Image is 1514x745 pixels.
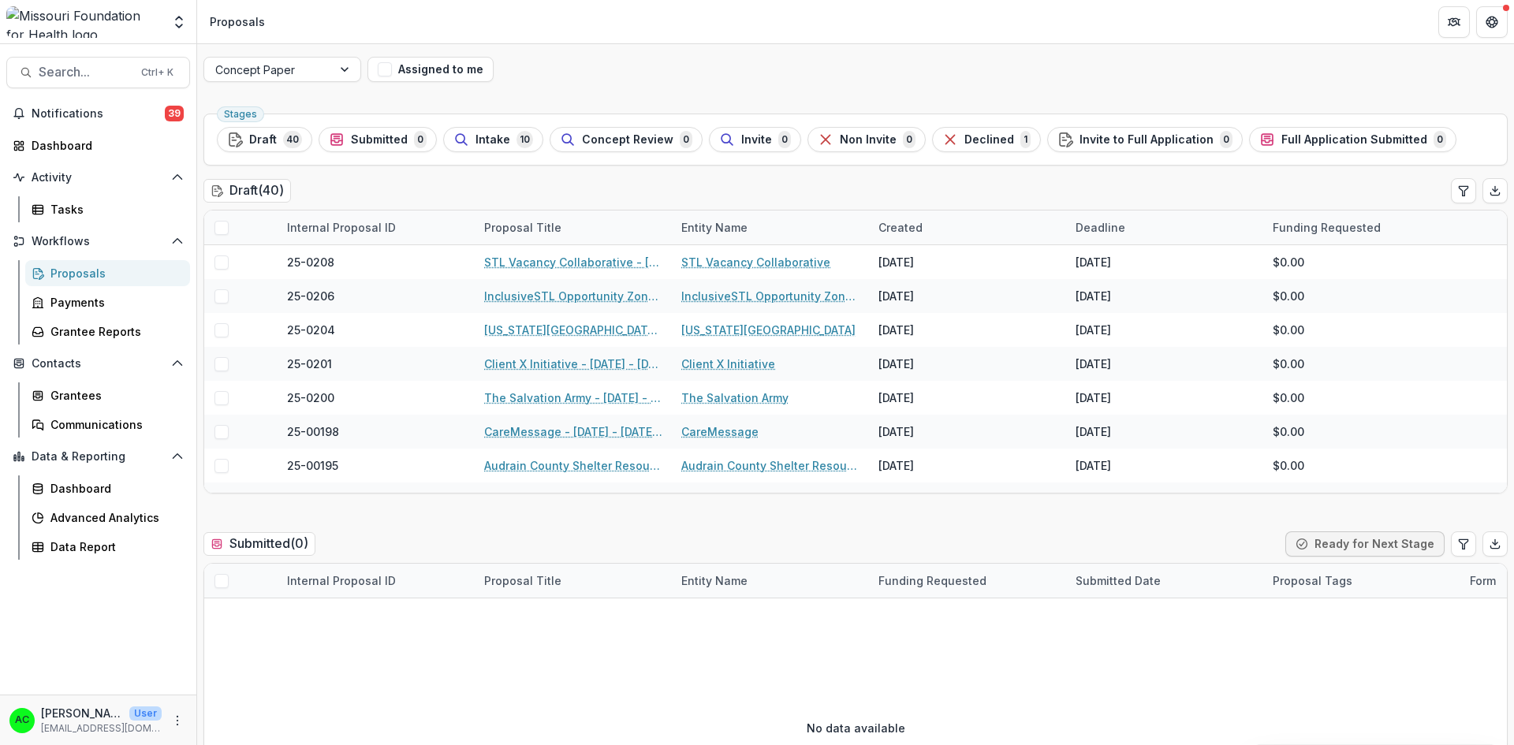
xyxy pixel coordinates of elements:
div: [DATE] [878,254,914,270]
span: 0 [903,131,915,148]
span: 0 [1220,131,1232,148]
button: Open Activity [6,165,190,190]
button: Partners [1438,6,1470,38]
div: Form [1460,572,1505,589]
button: Non Invite0 [807,127,926,152]
span: 25-00198 [287,423,339,440]
a: Dashboard [25,475,190,501]
span: Draft [249,133,277,147]
div: [DATE] [878,322,914,338]
a: InclusiveSTL Opportunity Zone Fund - [DATE] - [DATE] Request for Concept Papers [484,288,662,304]
div: Internal Proposal ID [278,210,475,244]
div: Created [869,210,1066,244]
span: 25-0204 [287,322,335,338]
div: Entity Name [672,564,869,598]
div: Internal Proposal ID [278,572,405,589]
p: [PERSON_NAME] [41,705,123,721]
div: [DATE] [878,457,914,474]
span: 25-00195 [287,457,338,474]
span: Stages [224,109,257,120]
span: Workflows [32,235,165,248]
a: The Salvation Army - [DATE] - [DATE] Request for Concept Papers [484,389,662,406]
div: [DATE] [1076,322,1111,338]
div: Advanced Analytics [50,509,177,526]
div: Dashboard [32,137,177,154]
div: Entity Name [672,219,757,236]
p: [EMAIL_ADDRESS][DOMAIN_NAME] [41,721,162,736]
div: [DATE] [1076,356,1111,372]
button: Assigned to me [367,57,494,82]
a: The Rebound Foundation [681,491,822,508]
button: Edit table settings [1451,178,1476,203]
div: [DATE] [1076,491,1111,508]
a: The Salvation Army [681,389,789,406]
div: Alyssa Curran [15,715,29,725]
div: Proposal Tags [1263,564,1460,598]
span: Notifications [32,107,165,121]
div: Funding Requested [869,572,996,589]
div: Entity Name [672,210,869,244]
a: Advanced Analytics [25,505,190,531]
div: Funding Requested [869,564,1066,598]
a: Tasks [25,196,190,222]
button: Open entity switcher [168,6,190,38]
span: $0.00 [1273,322,1304,338]
button: Export table data [1482,178,1508,203]
span: 0 [778,131,791,148]
div: Deadline [1066,210,1263,244]
div: Funding Requested [1263,210,1460,244]
span: 25-0206 [287,288,334,304]
div: Proposal Tags [1263,572,1362,589]
span: Submitted [351,133,408,147]
button: Invite to Full Application0 [1047,127,1243,152]
a: Communications [25,412,190,438]
span: Non Invite [840,133,897,147]
span: $0.00 [1273,356,1304,372]
a: Audrain County Shelter Resource Coalition - [DATE] - [DATE] Request for Concept Papers [484,457,662,474]
div: [DATE] [1076,254,1111,270]
button: Concept Review0 [550,127,703,152]
h2: Submitted ( 0 ) [203,532,315,555]
nav: breadcrumb [203,10,271,33]
div: Data Report [50,538,177,555]
button: Full Application Submitted0 [1249,127,1456,152]
div: Grantee Reports [50,323,177,340]
button: Open Data & Reporting [6,444,190,469]
a: Proposals [25,260,190,286]
a: Grantees [25,382,190,408]
div: Proposal Title [475,572,571,589]
button: More [168,711,187,730]
div: [DATE] [1076,423,1111,440]
button: Open Workflows [6,229,190,254]
p: No data available [807,720,905,736]
span: $0.00 [1273,491,1304,508]
div: Proposal Title [475,210,672,244]
span: $0.00 [1273,288,1304,304]
span: Concept Review [582,133,673,147]
div: Communications [50,416,177,433]
div: Proposal Title [475,564,672,598]
div: [DATE] [1076,389,1111,406]
h2: Draft ( 40 ) [203,179,291,202]
button: Search... [6,57,190,88]
div: Funding Requested [1263,219,1390,236]
div: Entity Name [672,572,757,589]
div: [DATE] [878,288,914,304]
div: [DATE] [878,423,914,440]
div: [DATE] [1076,288,1111,304]
div: Deadline [1066,219,1135,236]
div: Created [869,219,932,236]
a: Client X Initiative [681,356,775,372]
div: Submitted Date [1066,564,1263,598]
a: CareMessage - [DATE] - [DATE] Request for Concept Papers [484,423,662,440]
span: 1 [1020,131,1031,148]
button: Intake10 [443,127,543,152]
span: $0.00 [1273,254,1304,270]
div: Tasks [50,201,177,218]
span: 40 [283,131,302,148]
span: 39 [165,106,184,121]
